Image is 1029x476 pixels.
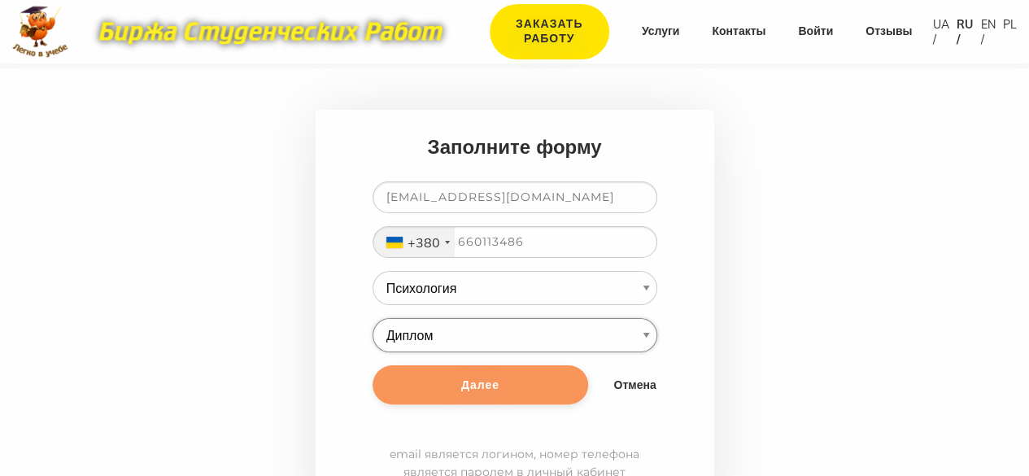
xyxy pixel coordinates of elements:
a: Отмена [613,377,656,393]
div: +380 [408,234,440,251]
img: logo-c4363faeb99b52c628a42810ed6dfb4293a56d4e4775eb116515dfe7f33672af.png [12,6,68,58]
input: Далее [373,365,589,404]
a: PL [1003,17,1017,46]
input: Email [373,181,657,213]
h1: Заполните форму [373,134,657,159]
img: motto-12e01f5a76059d5f6a28199ef077b1f78e012cfde436ab5cf1d4517935686d32.gif [85,11,456,52]
a: Контакты [712,24,765,40]
a: EN [980,17,999,46]
a: UA [932,17,953,46]
a: RU [957,17,977,46]
a: Отзывы [865,24,912,40]
div: Ukraine (Україна): +380 [373,227,455,257]
a: Войти [798,24,833,40]
input: Номер телефона [373,226,657,258]
a: Заказать работу [490,4,609,59]
a: Услуги [642,24,680,40]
